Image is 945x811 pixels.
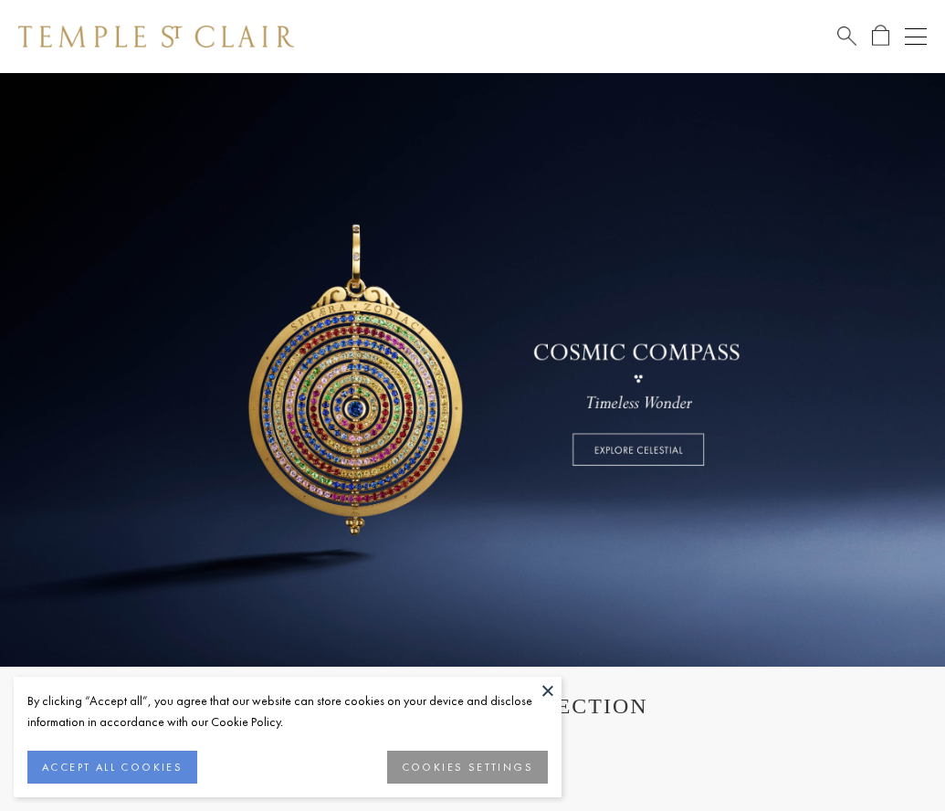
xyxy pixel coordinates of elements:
a: Open Shopping Bag [872,25,889,47]
img: Temple St. Clair [18,26,294,47]
button: COOKIES SETTINGS [387,751,548,784]
a: Search [837,25,856,47]
button: ACCEPT ALL COOKIES [27,751,197,784]
button: Open navigation [905,26,927,47]
div: By clicking “Accept all”, you agree that our website can store cookies on your device and disclos... [27,690,548,732]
